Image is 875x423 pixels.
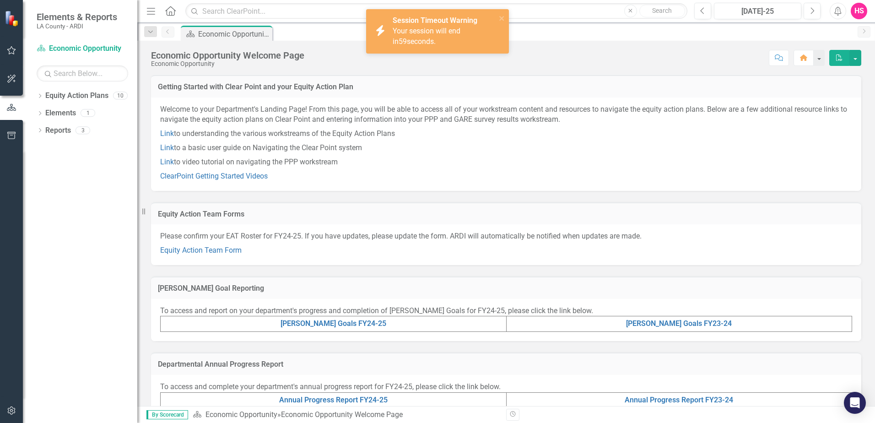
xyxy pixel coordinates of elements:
strong: Session Timeout Warning [393,16,477,25]
h3: Getting Started with Clear Point and your Equity Action Plan [158,83,854,91]
div: 10 [113,92,128,100]
p: To access and complete your department's annual progress report for FY24-25, please click the lin... [160,382,852,392]
button: close [499,13,505,23]
div: Open Intercom Messenger [844,392,866,414]
a: Link [160,157,174,166]
button: Search [639,5,685,17]
p: Please confirm your EAT Roster for FY24-25. If you have updates, please update the form. ARDI wil... [160,231,852,244]
p: To access and report on your department's progress and completion of [PERSON_NAME] Goals for FY24... [160,306,852,316]
div: 1 [81,109,95,117]
span: 59 [399,37,407,46]
span: Search [652,7,672,14]
div: » [193,410,499,420]
a: Economic Opportunity [37,43,128,54]
img: ClearPoint Strategy [5,11,21,27]
h3: [PERSON_NAME] Goal Reporting [158,284,854,293]
input: Search ClearPoint... [185,3,687,19]
p: to a basic user guide on Navigating the Clear Point system [160,141,852,155]
p: to video tutorial on navigating the PPP workstream [160,155,852,169]
a: Equity Action Team Form [160,246,242,255]
a: Link [160,143,174,152]
a: [PERSON_NAME] Goals FY23-24 [626,319,732,328]
h3: Departmental Annual Progress Report [158,360,854,369]
p: to understanding the various workstreams of the Equity Action Plans [160,127,852,141]
a: Elements [45,108,76,119]
a: Annual Progress Report FY24-25 [279,396,388,404]
div: Economic Opportunity [151,60,304,67]
a: Annual Progress Report FY23-24 [625,396,733,404]
p: Welcome to your Department's Landing Page! From this page, you will be able to access all of your... [160,104,852,127]
h3: Equity Action Team Forms [158,210,854,218]
div: 3 [76,126,90,134]
div: Economic Opportunity Welcome Page [281,410,403,419]
span: Your session will end in seconds. [393,27,460,46]
span: By Scorecard [146,410,188,419]
a: Link [160,129,174,138]
small: LA County - ARDI [37,22,117,30]
input: Search Below... [37,65,128,81]
span: Elements & Reports [37,11,117,22]
button: HS [851,3,867,19]
div: Economic Opportunity Welcome Page [151,50,304,60]
a: ClearPoint Getting Started Videos [160,172,268,180]
div: [DATE]-25 [717,6,798,17]
button: [DATE]-25 [714,3,801,19]
a: Reports [45,125,71,136]
a: Equity Action Plans [45,91,108,101]
div: Economic Opportunity Welcome Page [198,28,270,40]
a: [PERSON_NAME] Goals FY24-25 [281,319,386,328]
a: Economic Opportunity [205,410,277,419]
